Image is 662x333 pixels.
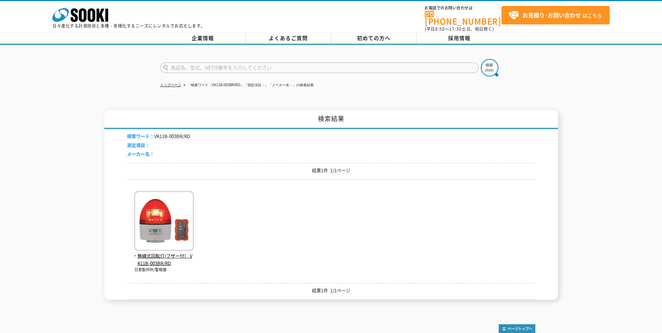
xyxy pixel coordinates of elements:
span: 8:50 [435,26,445,32]
span: (平日 ～ 土日、祝日除く) [425,26,494,32]
p: 結果1件 1/1ページ [127,167,535,174]
a: 初めての方へ [331,33,417,44]
p: 結果1件 1/1ページ [127,287,535,294]
a: よくあるご質問 [246,33,331,44]
li: 「検索ワード：VK11B-003BR/RD」「測定項目：」「メーカー名：」の検索結果 [182,82,314,89]
img: VK11B-003BR/RD [134,191,194,252]
span: はこちら [508,10,602,21]
a: 採用情報 [417,33,502,44]
img: btn_search.png [481,59,498,76]
li: VK11B-003BR/RD [127,133,190,140]
a: お見積り･お問い合わせはこちら [501,6,610,24]
h1: 検索結果 [104,110,558,129]
span: 測定項目： [127,142,150,148]
a: 無線式回転灯(ブザー付） VK11B-003BR/RD [134,245,194,267]
strong: お見積り･お問い合わせ [522,11,581,19]
span: 無線式回転灯(ブザー付） VK11B-003BR/RD [134,252,194,267]
span: 初めての方へ [357,34,390,42]
input: 商品名、型式、NETIS番号を入力してください [160,62,479,73]
a: 企業情報 [160,33,246,44]
a: トップページ [160,83,181,87]
span: 検索ワード： [127,133,154,139]
span: 17:30 [449,26,462,32]
span: メーカー名： [127,150,154,157]
a: [PHONE_NUMBER] [425,11,501,25]
span: お電話でのお問い合わせは [425,6,501,10]
p: 日恵製作所/警報機 [134,267,194,273]
p: 日々進化する計測技術と多種・多様化するニーズにレンタルでお応えします。 [52,24,205,28]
